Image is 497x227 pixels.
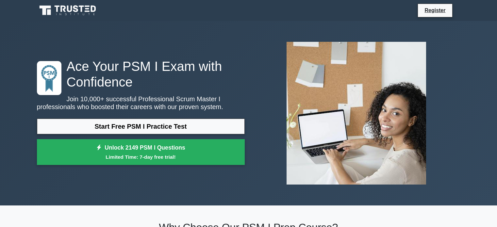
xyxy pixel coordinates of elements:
[37,95,245,111] p: Join 10,000+ successful Professional Scrum Master I professionals who boosted their careers with ...
[37,58,245,90] h1: Ace Your PSM I Exam with Confidence
[37,139,245,165] a: Unlock 2149 PSM I QuestionsLimited Time: 7-day free trial!
[45,153,237,161] small: Limited Time: 7-day free trial!
[421,6,449,14] a: Register
[37,119,245,134] a: Start Free PSM I Practice Test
